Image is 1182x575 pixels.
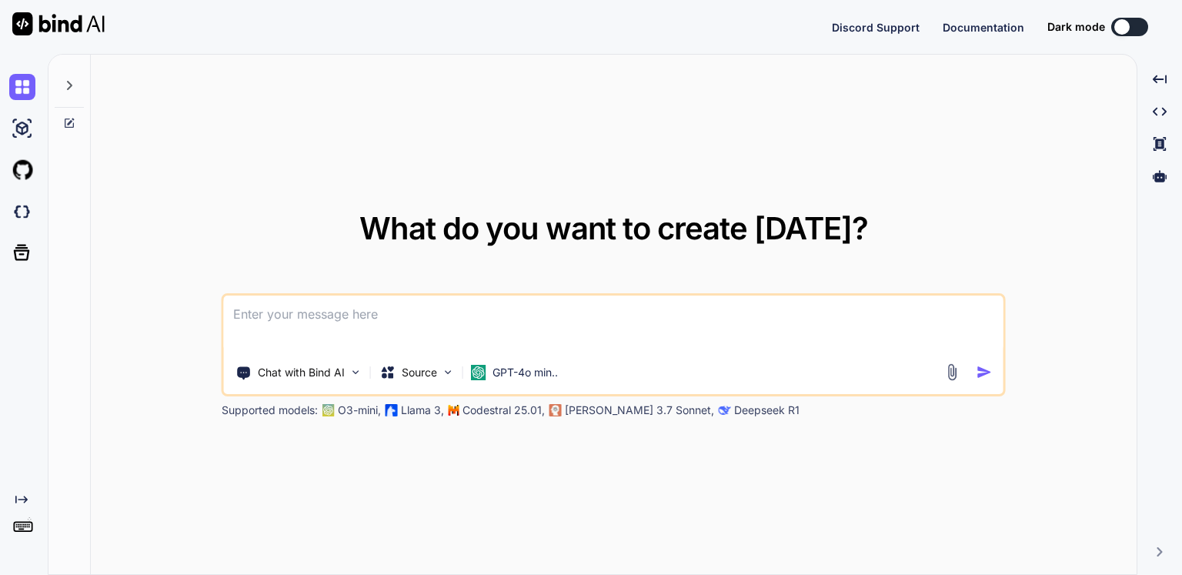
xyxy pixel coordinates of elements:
img: icon [977,364,993,380]
p: Source [402,365,437,380]
span: Discord Support [832,21,920,34]
img: githubLight [9,157,35,183]
p: Codestral 25.01, [462,403,545,418]
img: GPT-4o mini [471,365,486,380]
img: chat [9,74,35,100]
img: darkCloudIdeIcon [9,199,35,225]
p: [PERSON_NAME] 3.7 Sonnet, [565,403,714,418]
p: GPT-4o min.. [492,365,558,380]
img: ai-studio [9,115,35,142]
img: Pick Tools [349,366,362,379]
p: Supported models: [222,403,318,418]
span: What do you want to create [DATE]? [359,209,868,247]
img: GPT-4 [322,404,335,416]
img: claude [719,404,731,416]
img: Mistral-AI [449,405,459,416]
img: Bind AI [12,12,105,35]
img: attachment [943,363,961,381]
p: Deepseek R1 [734,403,800,418]
button: Discord Support [832,19,920,35]
button: Documentation [943,19,1024,35]
img: claude [549,404,562,416]
p: O3-mini, [338,403,381,418]
span: Dark mode [1047,19,1105,35]
img: Pick Models [442,366,455,379]
p: Llama 3, [401,403,444,418]
p: Chat with Bind AI [258,365,345,380]
span: Documentation [943,21,1024,34]
img: Llama2 [386,404,398,416]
